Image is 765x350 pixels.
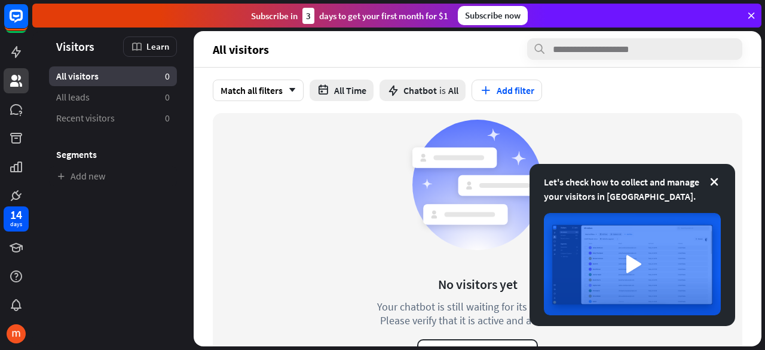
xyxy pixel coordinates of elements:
[49,166,177,186] a: Add new
[213,80,304,101] div: Match all filters
[251,8,448,24] div: Subscribe in days to get your first month for $1
[56,70,99,83] span: All visitors
[56,91,90,104] span: All leads
[458,6,528,25] div: Subscribe now
[448,84,458,96] span: All
[146,41,169,52] span: Learn
[165,91,170,104] aside: 0
[544,213,721,315] img: image
[56,39,94,53] span: Visitors
[213,42,269,56] span: All visitors
[49,87,177,107] a: All leads 0
[544,175,721,203] div: Let's check how to collect and manage your visitors in [GEOGRAPHIC_DATA].
[49,148,177,160] h3: Segments
[4,206,29,232] a: 14 days
[438,276,518,293] div: No visitors yet
[10,5,45,41] button: Open LiveChat chat widget
[439,84,446,96] span: is
[56,112,115,124] span: Recent visitors
[10,209,22,220] div: 14
[403,84,437,96] span: Chatbot
[302,8,314,24] div: 3
[165,70,170,83] aside: 0
[10,220,22,229] div: days
[49,108,177,128] a: Recent visitors 0
[165,112,170,124] aside: 0
[283,87,296,94] i: arrow_down
[472,80,542,101] button: Add filter
[355,300,600,327] div: Your chatbot is still waiting for its first visitor. Please verify that it is active and accessible.
[310,80,374,101] button: All Time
